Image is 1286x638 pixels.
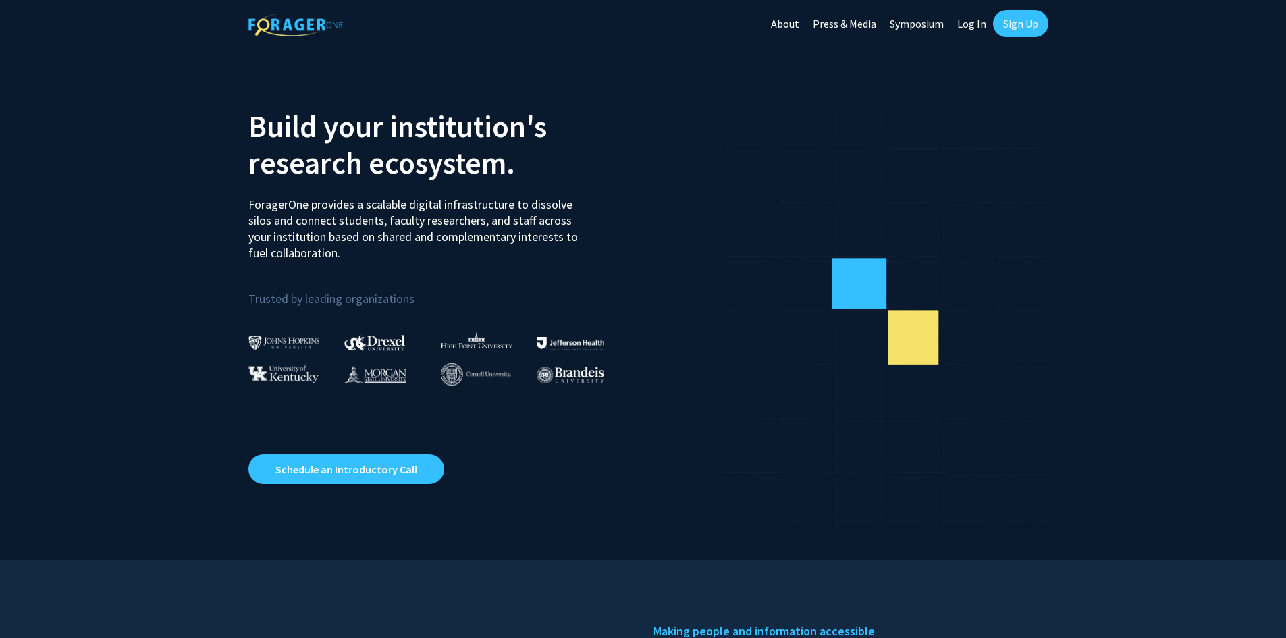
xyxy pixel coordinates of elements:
[248,454,444,484] a: Opens in a new tab
[993,10,1048,37] a: Sign Up
[344,335,405,350] img: Drexel University
[248,365,319,383] img: University of Kentucky
[441,363,511,386] img: Cornell University
[248,108,633,181] h2: Build your institution's research ecosystem.
[537,367,604,383] img: Brandeis University
[248,13,343,36] img: ForagerOne Logo
[248,186,587,261] p: ForagerOne provides a scalable digital infrastructure to dissolve silos and connect students, fac...
[344,365,406,383] img: Morgan State University
[248,272,633,309] p: Trusted by leading organizations
[248,336,320,350] img: Johns Hopkins University
[537,337,604,350] img: Thomas Jefferson University
[441,332,512,348] img: High Point University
